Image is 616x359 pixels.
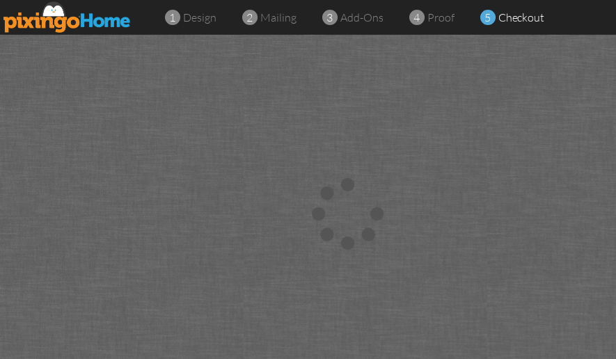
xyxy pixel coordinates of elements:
[427,10,455,24] span: proof
[414,10,420,26] span: 4
[260,10,297,24] span: mailing
[183,10,216,24] span: design
[170,10,176,26] span: 1
[327,10,333,26] span: 3
[247,10,253,26] span: 2
[340,10,384,24] span: add-ons
[485,10,491,26] span: 5
[3,1,132,33] img: pixingo logo
[498,10,545,24] span: checkout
